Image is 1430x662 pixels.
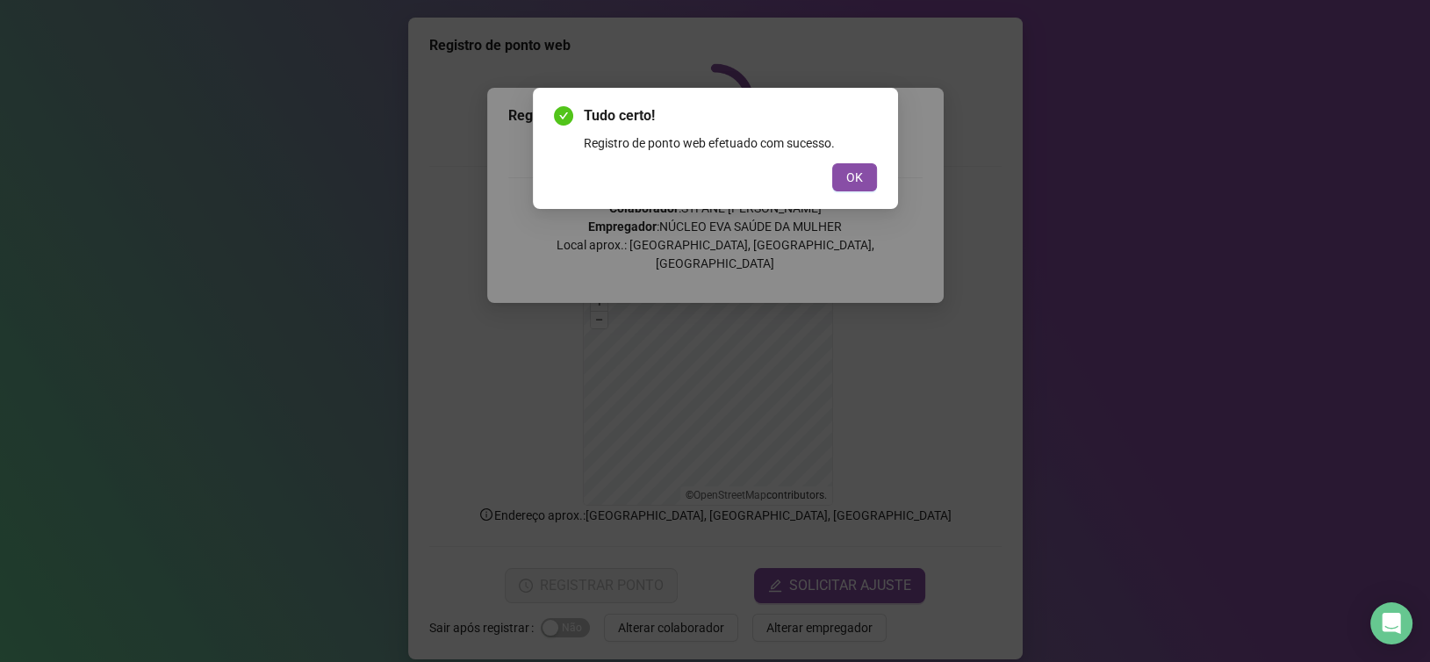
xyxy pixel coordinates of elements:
[1370,602,1412,644] div: Open Intercom Messenger
[584,133,877,153] div: Registro de ponto web efetuado com sucesso.
[584,105,877,126] span: Tudo certo!
[846,168,863,187] span: OK
[554,106,573,126] span: check-circle
[832,163,877,191] button: OK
